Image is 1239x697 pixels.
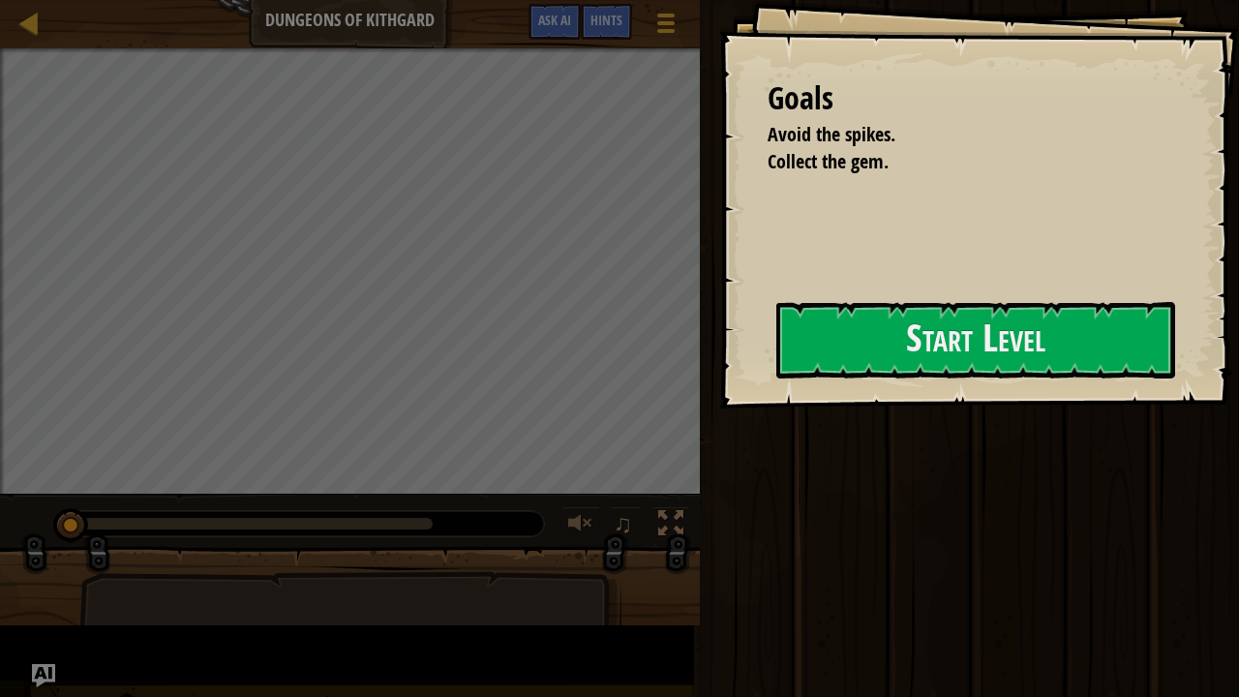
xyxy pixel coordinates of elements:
[590,11,622,29] span: Hints
[768,148,889,174] span: Collect the gem.
[776,302,1175,379] button: Start Level
[529,4,581,40] button: Ask AI
[538,11,571,29] span: Ask AI
[610,506,643,546] button: ♫
[642,4,690,49] button: Show game menu
[32,664,55,687] button: Ask AI
[743,121,1166,149] li: Avoid the spikes.
[651,506,690,546] button: Toggle fullscreen
[561,506,600,546] button: Adjust volume
[614,509,633,538] span: ♫
[768,76,1171,121] div: Goals
[768,121,895,147] span: Avoid the spikes.
[743,148,1166,176] li: Collect the gem.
